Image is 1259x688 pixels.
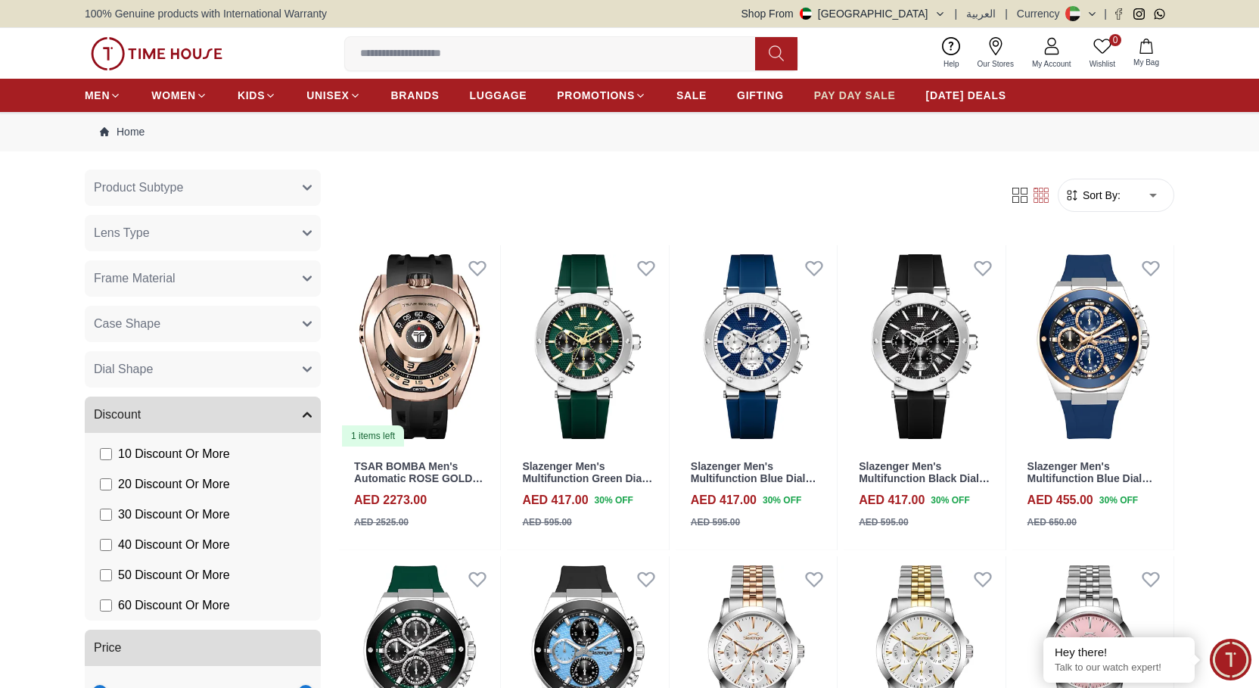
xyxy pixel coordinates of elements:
span: BRANDS [391,88,440,103]
a: Slazenger Men's Multifunction Green Dial Watch - SL.9.2564.2.05 [522,460,652,498]
a: Whatsapp [1154,8,1165,20]
img: United Arab Emirates [800,8,812,20]
div: Hey there! [1055,645,1183,660]
a: SALE [676,82,707,109]
div: AED 595.00 [522,515,571,529]
a: LUGGAGE [470,82,527,109]
span: Price [94,639,121,657]
img: Slazenger Men's Multifunction Blue Dial Watch - SL.9.2564.2.03 [676,245,837,448]
a: TSAR BOMBA Men's Automatic ROSE GOLD Dial Watch - TB8213ASET-071 items left [339,245,500,448]
span: 30 % OFF [595,493,633,507]
a: Facebook [1113,8,1124,20]
span: My Bag [1127,57,1165,68]
button: العربية [966,6,996,21]
a: Help [934,34,968,73]
input: 60 Discount Or More [100,599,112,612]
div: AED 650.00 [1027,515,1077,529]
span: SALE [676,88,707,103]
img: Slazenger Men's Multifunction Green Dial Watch - SL.9.2564.2.05 [507,245,668,448]
div: 1 items left [342,425,404,447]
a: Our Stores [968,34,1023,73]
span: 60 Discount Or More [118,596,230,615]
a: Slazenger Men's Multifunction Blue Dial Watch - SL.9.2557.2.04 [1027,460,1153,498]
input: 50 Discount Or More [100,569,112,581]
span: 30 % OFF [931,493,969,507]
span: 50 Discount Or More [118,566,230,584]
span: | [1104,6,1107,21]
span: Frame Material [94,269,176,288]
h4: AED 417.00 [859,491,925,509]
button: Price [85,630,321,666]
span: Product Subtype [94,179,183,197]
img: Slazenger Men's Multifunction Black Dial Watch - SL.9.2564.2.01 [844,245,1005,448]
span: Wishlist [1083,58,1121,70]
span: 40 Discount Or More [118,536,230,554]
h4: AED 417.00 [691,491,757,509]
span: Help [937,58,965,70]
button: Sort By: [1065,188,1121,203]
button: Case Shape [85,306,321,342]
span: WOMEN [151,88,196,103]
a: UNISEX [306,82,360,109]
span: 30 Discount Or More [118,506,230,524]
input: 30 Discount Or More [100,509,112,521]
span: Discount [94,406,141,424]
span: 100% Genuine products with International Warranty [85,6,327,21]
span: UNISEX [306,88,349,103]
button: Product Subtype [85,170,321,206]
input: 20 Discount Or More [100,478,112,490]
nav: Breadcrumb [85,112,1174,151]
img: TSAR BOMBA Men's Automatic ROSE GOLD Dial Watch - TB8213ASET-07 [339,245,500,448]
a: [DATE] DEALS [926,82,1006,109]
span: Sort By: [1080,188,1121,203]
span: LUGGAGE [470,88,527,103]
span: GIFTING [737,88,784,103]
a: MEN [85,82,121,109]
h4: AED 455.00 [1027,491,1093,509]
span: Dial Shape [94,360,153,378]
div: AED 2525.00 [354,515,409,529]
a: KIDS [238,82,276,109]
a: TSAR BOMBA Men's Automatic ROSE GOLD Dial Watch - TB8213ASET-07 [354,460,483,510]
span: | [1005,6,1008,21]
span: KIDS [238,88,265,103]
button: Discount [85,397,321,433]
div: Currency [1017,6,1066,21]
span: 0 [1109,34,1121,46]
a: 0Wishlist [1080,34,1124,73]
h4: AED 417.00 [522,491,588,509]
a: GIFTING [737,82,784,109]
a: WOMEN [151,82,207,109]
div: AED 595.00 [691,515,740,529]
button: Frame Material [85,260,321,297]
a: Slazenger Men's Multifunction Black Dial Watch - SL.9.2564.2.01 [859,460,990,498]
a: PAY DAY SALE [814,82,896,109]
span: MEN [85,88,110,103]
input: 10 Discount Or More [100,448,112,460]
a: Slazenger Men's Multifunction Blue Dial Watch - SL.9.2564.2.03 [691,460,816,498]
span: [DATE] DEALS [926,88,1006,103]
span: PROMOTIONS [557,88,635,103]
span: PAY DAY SALE [814,88,896,103]
img: Slazenger Men's Multifunction Blue Dial Watch - SL.9.2557.2.04 [1012,245,1174,448]
button: Dial Shape [85,351,321,388]
a: Instagram [1133,8,1145,20]
a: BRANDS [391,82,440,109]
a: Home [100,124,145,139]
button: Shop From[GEOGRAPHIC_DATA] [741,6,946,21]
span: 20 Discount Or More [118,475,230,493]
span: Our Stores [971,58,1020,70]
span: 30 % OFF [1099,493,1138,507]
img: ... [91,37,222,70]
a: PROMOTIONS [557,82,646,109]
div: AED 595.00 [859,515,908,529]
span: 10 Discount Or More [118,445,230,463]
p: Talk to our watch expert! [1055,662,1183,674]
span: Lens Type [94,224,150,242]
input: 40 Discount Or More [100,539,112,551]
span: | [955,6,958,21]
